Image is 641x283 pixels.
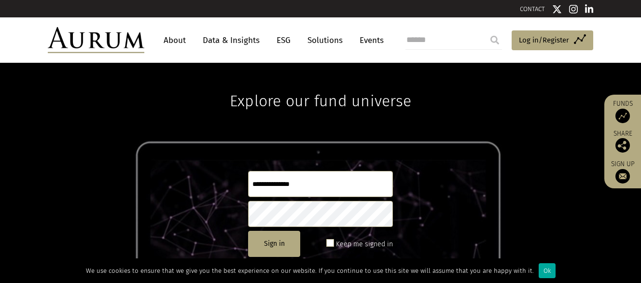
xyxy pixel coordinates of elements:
a: Events [355,31,384,49]
a: Solutions [303,31,348,49]
a: ESG [272,31,295,49]
a: Forgotten Password? [248,258,311,266]
a: Log in/Register [512,30,593,51]
img: Twitter icon [552,4,562,14]
a: CONTACT [520,5,545,13]
img: Share this post [615,138,630,153]
img: Instagram icon [569,4,578,14]
img: Sign up to our newsletter [615,169,630,184]
input: Submit [485,30,504,50]
label: Keep me signed in [336,239,393,250]
div: Ok [539,263,556,278]
a: Sign up [609,160,636,184]
img: Access Funds [615,109,630,123]
span: Log in/Register [519,34,569,46]
a: Data & Insights [198,31,265,49]
a: About [159,31,191,49]
img: Aurum [48,27,144,53]
button: Sign in [248,231,300,257]
img: Linkedin icon [585,4,594,14]
div: Share [609,130,636,153]
h1: Explore our fund universe [230,63,411,110]
a: Funds [609,99,636,123]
